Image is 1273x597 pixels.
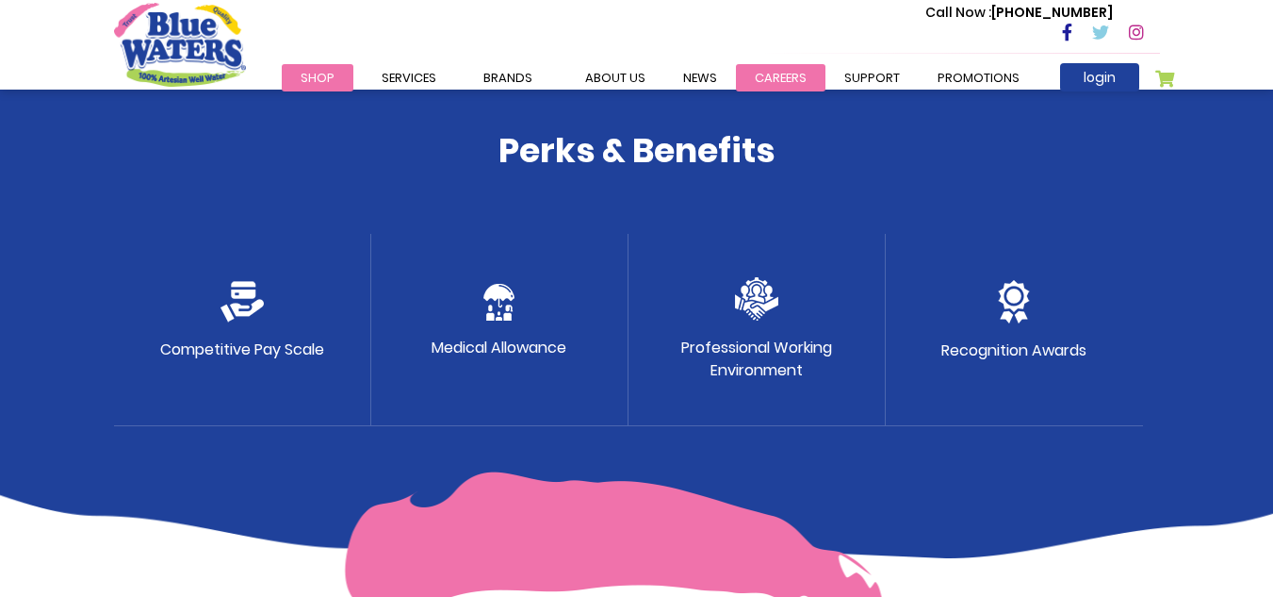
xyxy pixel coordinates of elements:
[301,69,335,87] span: Shop
[925,3,991,22] span: Call Now :
[919,64,1038,91] a: Promotions
[1060,63,1139,91] a: login
[114,3,246,86] a: store logo
[114,130,1160,171] h4: Perks & Benefits
[998,280,1030,323] img: medal.png
[220,281,264,323] img: credit-card.png
[160,339,324,361] p: Competitive Pay Scale
[566,64,664,91] a: about us
[825,64,919,91] a: support
[664,64,736,91] a: News
[735,277,778,321] img: team.png
[925,3,1113,23] p: [PHONE_NUMBER]
[483,284,514,321] img: protect.png
[382,69,436,87] span: Services
[941,340,1086,362] p: Recognition Awards
[483,69,532,87] span: Brands
[681,337,832,382] p: Professional Working Environment
[432,337,566,359] p: Medical Allowance
[736,64,825,91] a: careers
